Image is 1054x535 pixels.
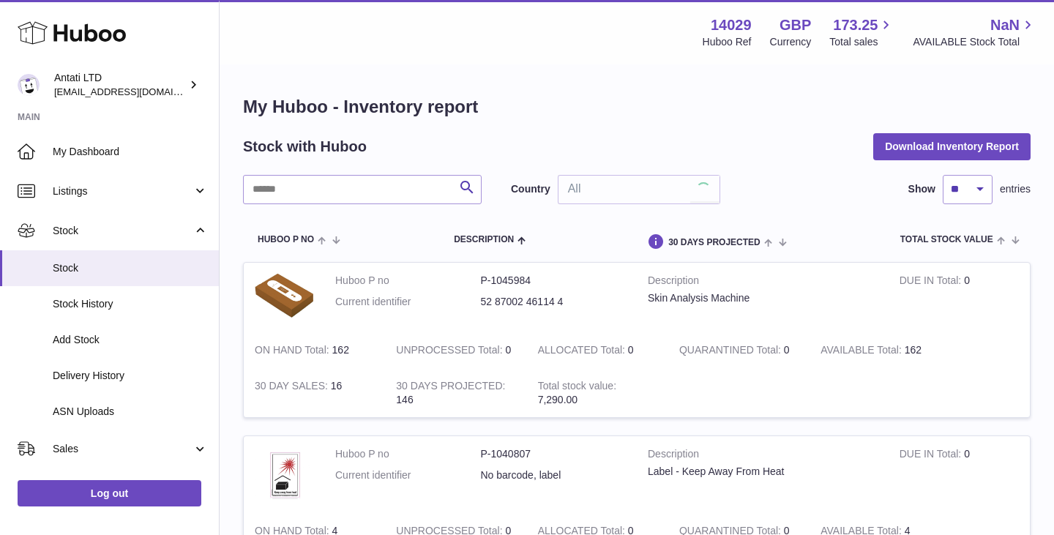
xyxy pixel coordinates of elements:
span: 0 [784,344,790,356]
strong: Total stock value [538,380,616,395]
img: toufic@antatiskin.com [18,74,40,96]
img: product image [255,447,313,498]
dd: 52 87002 46114 4 [481,295,627,309]
strong: Description [648,274,878,291]
span: entries [1000,182,1031,196]
td: 0 [527,332,668,368]
span: Stock [53,261,208,275]
a: Log out [18,480,201,506]
span: Stock [53,224,193,238]
strong: 30 DAY SALES [255,380,331,395]
label: Show [908,182,935,196]
strong: DUE IN Total [900,274,964,290]
span: 7,290.00 [538,394,578,405]
div: Currency [770,35,812,49]
td: 162 [244,332,385,368]
div: Skin Analysis Machine [648,291,878,305]
span: Listings [53,184,193,198]
td: 0 [889,263,1030,332]
h2: Stock with Huboo [243,137,367,157]
td: 16 [244,368,385,418]
span: Delivery History [53,369,208,383]
strong: DUE IN Total [900,448,964,463]
dd: No barcode, label [481,468,627,482]
dt: Huboo P no [335,447,481,461]
span: Total sales [829,35,894,49]
strong: GBP [780,15,811,35]
td: 146 [385,368,526,418]
span: My Dashboard [53,145,208,159]
span: AVAILABLE Stock Total [913,35,1036,49]
span: NaN [990,15,1020,35]
label: Country [511,182,550,196]
td: 0 [889,436,1030,513]
div: Antati LTD [54,71,186,99]
dt: Current identifier [335,468,481,482]
span: ASN Uploads [53,405,208,419]
dd: P-1045984 [481,274,627,288]
dd: P-1040807 [481,447,627,461]
span: 173.25 [833,15,878,35]
div: Label - Keep Away From Heat [648,465,878,479]
dt: Current identifier [335,295,481,309]
span: Stock History [53,297,208,311]
span: Sales [53,442,193,456]
strong: AVAILABLE Total [821,344,904,359]
span: Total stock value [900,235,993,244]
td: 0 [385,332,526,368]
button: Download Inventory Report [873,133,1031,160]
h1: My Huboo - Inventory report [243,95,1031,119]
span: [EMAIL_ADDRESS][DOMAIN_NAME] [54,86,215,97]
img: product image [255,274,313,318]
dt: Huboo P no [335,274,481,288]
strong: Description [648,447,878,465]
span: 30 DAYS PROJECTED [668,238,760,247]
strong: 14029 [711,15,752,35]
a: NaN AVAILABLE Stock Total [913,15,1036,49]
strong: UNPROCESSED Total [396,344,505,359]
td: 162 [810,332,951,368]
span: Description [454,235,514,244]
span: Add Stock [53,333,208,347]
strong: 30 DAYS PROJECTED [396,380,505,395]
div: Huboo Ref [703,35,752,49]
strong: QUARANTINED Total [679,344,784,359]
span: Huboo P no [258,235,314,244]
strong: ON HAND Total [255,344,332,359]
a: 173.25 Total sales [829,15,894,49]
strong: ALLOCATED Total [538,344,628,359]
